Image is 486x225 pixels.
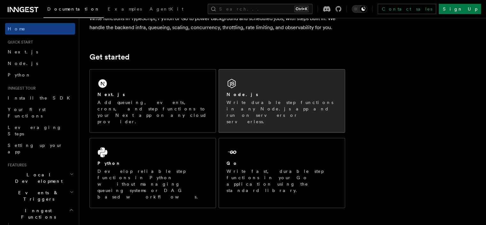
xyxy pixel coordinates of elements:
[5,140,75,157] a: Setting up your app
[97,99,208,125] p: Add queueing, events, crons, and step functions to your Next app on any cloud provider.
[439,4,481,14] a: Sign Up
[5,207,69,220] span: Inngest Functions
[5,104,75,122] a: Your first Functions
[150,6,183,12] span: AgentKit
[219,138,345,208] a: GoWrite fast, durable step functions in your Go application using the standard library.
[47,6,100,12] span: Documentation
[8,95,74,100] span: Install the SDK
[8,26,26,32] span: Home
[5,172,70,184] span: Local Development
[5,40,33,45] span: Quick start
[97,91,125,98] h2: Next.js
[5,46,75,58] a: Next.js
[43,2,104,18] a: Documentation
[5,205,75,223] button: Inngest Functions
[146,2,187,17] a: AgentKit
[219,69,345,133] a: Node.jsWrite durable step functions in any Node.js app and run on servers or serverless.
[8,107,46,118] span: Your first Functions
[5,189,70,202] span: Events & Triggers
[97,160,121,166] h2: Python
[5,187,75,205] button: Events & Triggers
[227,91,258,98] h2: Node.js
[97,168,208,200] p: Develop reliable step functions in Python without managing queueing systems or DAG based workflows.
[89,69,216,133] a: Next.jsAdd queueing, events, crons, and step functions to your Next app on any cloud provider.
[208,4,312,14] button: Search...Ctrl+K
[227,99,337,125] p: Write durable step functions in any Node.js app and run on servers or serverless.
[227,160,238,166] h2: Go
[352,5,367,13] button: Toggle dark mode
[5,169,75,187] button: Local Development
[8,49,38,54] span: Next.js
[104,2,146,17] a: Examples
[5,163,27,168] span: Features
[5,86,36,91] span: Inngest tour
[8,72,31,77] span: Python
[8,125,62,136] span: Leveraging Steps
[5,69,75,81] a: Python
[5,58,75,69] a: Node.js
[294,6,309,12] kbd: Ctrl+K
[5,122,75,140] a: Leveraging Steps
[8,61,38,66] span: Node.js
[89,138,216,208] a: PythonDevelop reliable step functions in Python without managing queueing systems or DAG based wo...
[8,143,63,154] span: Setting up your app
[5,92,75,104] a: Install the SDK
[378,4,436,14] a: Contact sales
[227,168,337,194] p: Write fast, durable step functions in your Go application using the standard library.
[108,6,142,12] span: Examples
[89,52,129,61] a: Get started
[5,23,75,35] a: Home
[89,14,345,32] p: Write functions in TypeScript, Python or Go to power background and scheduled jobs, with steps bu...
